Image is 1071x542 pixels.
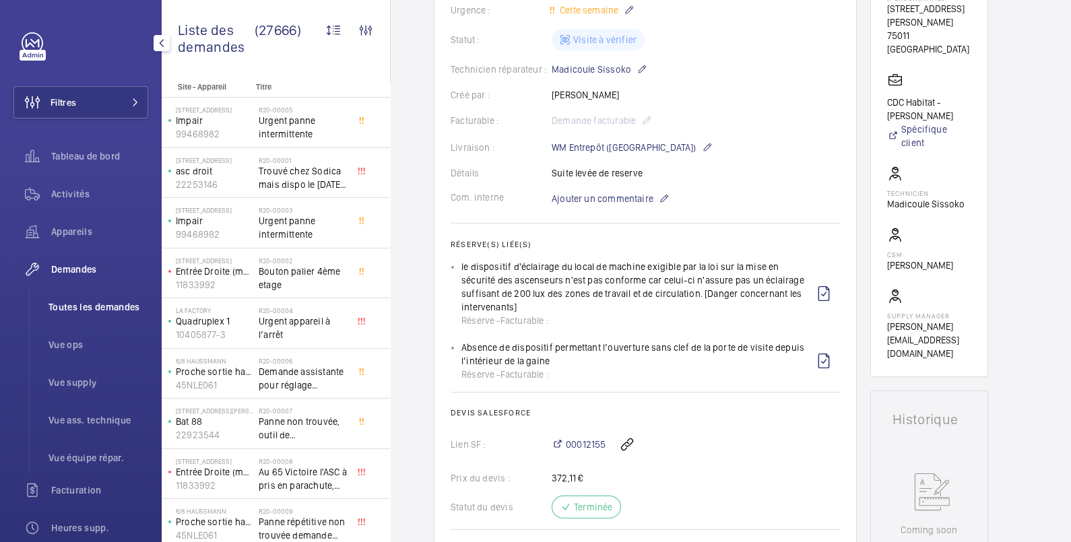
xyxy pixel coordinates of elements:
p: La Factory [176,306,253,314]
a: Spécifique client [887,123,971,149]
span: Réserve - [461,368,500,381]
span: Demandes [51,263,148,276]
p: Proche sortie hall Pelletier [176,515,253,529]
span: Heures supp. [51,521,148,535]
span: Demande assistante pour réglage d'opérateurs porte cabine double accès [259,365,348,392]
p: Proche sortie hall Pelletier [176,365,253,378]
span: Tableau de bord [51,149,148,163]
p: CDC Habitat - [PERSON_NAME] [887,96,971,123]
h2: Devis Salesforce [451,408,840,417]
p: Site - Appareil [162,82,251,92]
p: [STREET_ADDRESS] [176,156,253,164]
p: [STREET_ADDRESS] [176,257,253,265]
span: Toutes les demandes [48,300,148,314]
span: Activités [51,187,148,201]
p: 75011 [GEOGRAPHIC_DATA] [887,29,971,56]
p: [STREET_ADDRESS][PERSON_NAME] [887,2,971,29]
p: 45NLE061 [176,529,253,542]
p: 6/8 Haussmann [176,357,253,365]
span: Trouvé chez Sodica mais dispo le [DATE] [URL][DOMAIN_NAME] [259,164,348,191]
span: Panne non trouvée, outil de déverouillouge impératif pour le diagnostic [259,415,348,442]
p: [STREET_ADDRESS] [176,457,253,465]
p: Bat 88 [176,415,253,428]
span: Liste des demandes [178,22,255,55]
span: Facturable : [500,314,548,327]
span: Filtres [51,96,76,109]
span: Vue équipe répar. [48,451,148,465]
p: CSM [887,250,953,259]
h2: R20-00005 [259,106,348,114]
p: 99468982 [176,228,253,241]
p: Impair [176,114,253,127]
h2: R20-00001 [259,156,348,164]
span: Bouton palier 4ème etage [259,265,348,292]
span: Urgent panne intermittente [259,214,348,241]
p: Coming soon [901,523,957,537]
p: Madicoule Sissoko [552,61,647,77]
p: 45NLE061 [176,378,253,392]
span: Cette semaine [557,5,618,15]
button: Filtres [13,86,148,118]
p: [STREET_ADDRESS] [176,106,253,114]
p: [STREET_ADDRESS] [176,206,253,214]
span: Vue ops [48,338,148,351]
p: 99468982 [176,127,253,141]
span: Réserve - [461,314,500,327]
p: Technicien [887,189,965,197]
span: Vue supply [48,376,148,389]
p: Supply manager [887,312,971,320]
p: Entrée Droite (monte-charge) [176,265,253,278]
p: Impair [176,214,253,228]
p: [PERSON_NAME][EMAIL_ADDRESS][DOMAIN_NAME] [887,320,971,360]
p: Titre [256,82,345,92]
p: [STREET_ADDRESS][PERSON_NAME] [176,407,253,415]
h2: R20-00002 [259,257,348,265]
p: 11833992 [176,278,253,292]
span: Panne répétitive non trouvée demande assistance expert technique [259,515,348,542]
span: Facturable : [500,368,548,381]
span: Vue ass. technique [48,413,148,427]
span: Au 65 Victoire l'ASC à pris en parachute, toutes les sécu coupé, il est au 3 ème, asc sans machin... [259,465,348,492]
h2: R20-00008 [259,457,348,465]
span: Urgent panne intermittente [259,114,348,141]
p: 22253146 [176,178,253,191]
p: asc droit [176,164,253,178]
p: 11833992 [176,479,253,492]
p: Madicoule Sissoko [887,197,965,211]
span: Urgent appareil à l’arrêt [259,314,348,341]
h1: Historique [892,413,966,426]
p: 22923544 [176,428,253,442]
h2: R20-00003 [259,206,348,214]
p: [PERSON_NAME] [887,259,953,272]
p: Quadruplex 1 [176,314,253,328]
p: Entrée Droite (monte-charge) [176,465,253,479]
span: Facturation [51,483,148,497]
p: 6/8 Haussmann [176,507,253,515]
h2: R20-00006 [259,357,348,365]
span: 00012155 [566,438,606,451]
h2: R20-00009 [259,507,348,515]
p: WM Entrepôt ([GEOGRAPHIC_DATA]) [552,139,713,156]
h2: R20-00007 [259,407,348,415]
span: Appareils [51,225,148,238]
h2: R20-00004 [259,306,348,314]
h2: Réserve(s) liée(s) [451,240,840,249]
p: 10405877-3 [176,328,253,341]
span: Ajouter un commentaire [552,192,653,205]
a: 00012155 [552,438,606,451]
